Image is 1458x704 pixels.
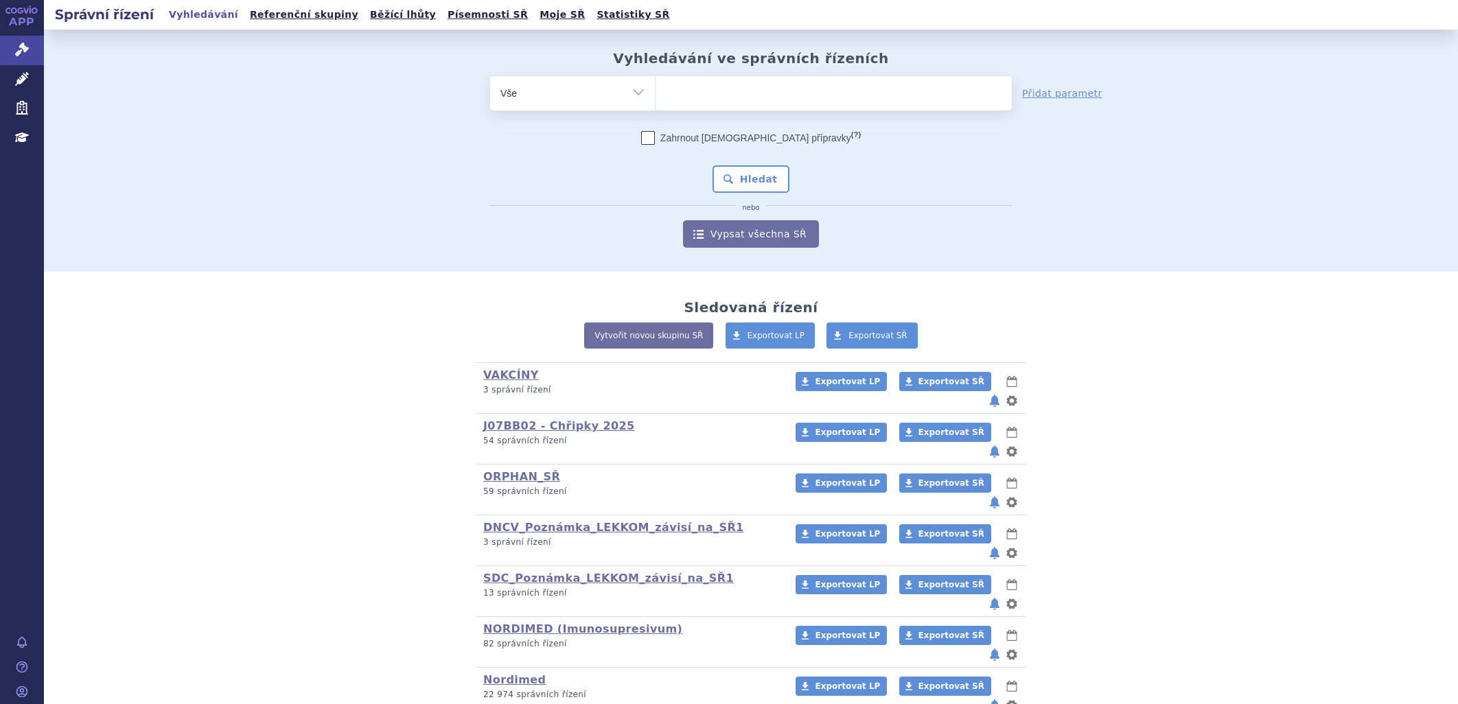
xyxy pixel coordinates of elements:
[483,537,778,548] p: 3 správní řízení
[483,673,546,686] a: Nordimed
[483,622,682,635] a: NORDIMED (Imunosupresivum)
[483,435,778,447] p: 54 správních řízení
[483,638,778,650] p: 82 správních řízení
[1005,475,1019,491] button: lhůty
[918,377,984,386] span: Exportovat SŘ
[1005,526,1019,542] button: lhůty
[1005,373,1019,390] button: lhůty
[748,331,805,340] span: Exportovat LP
[988,545,1002,561] button: notifikace
[1005,494,1019,511] button: nastavení
[713,165,790,193] button: Hledat
[899,626,991,645] a: Exportovat SŘ
[483,572,734,585] a: SDC_Poznámka_LEKKOM_závisí_na_SŘ1
[815,631,880,640] span: Exportovat LP
[1005,678,1019,694] button: lhůty
[483,368,539,382] a: VAKCÍNY
[483,689,778,701] p: 22 974 správních řízení
[918,580,984,589] span: Exportovat SŘ
[1005,545,1019,561] button: nastavení
[584,322,713,349] a: Vytvořit novou skupinu SŘ
[483,587,778,599] p: 13 správních řízení
[684,299,818,316] h2: Sledovaná řízení
[988,646,1002,663] button: notifikace
[899,575,991,594] a: Exportovat SŘ
[1005,576,1019,593] button: lhůty
[918,631,984,640] span: Exportovat SŘ
[736,204,767,212] i: nebo
[815,529,880,539] span: Exportovat LP
[988,392,1002,409] button: notifikace
[44,5,165,24] h2: Správní řízení
[899,677,991,696] a: Exportovat SŘ
[443,5,532,24] a: Písemnosti SŘ
[483,486,778,497] p: 59 správních řízení
[796,423,887,442] a: Exportovat LP
[796,626,887,645] a: Exportovat LP
[851,130,861,139] abbr: (?)
[483,470,560,483] a: ORPHAN_SŘ
[796,524,887,543] a: Exportovat LP
[899,524,991,543] a: Exportovat SŘ
[165,5,242,24] a: Vyhledávání
[483,521,744,534] a: DNCV_Poznámka_LEKKOM_závisí_na_SŘ1
[483,384,778,396] p: 3 správní řízení
[899,473,991,493] a: Exportovat SŘ
[815,478,880,488] span: Exportovat LP
[1005,392,1019,409] button: nastavení
[1005,424,1019,441] button: lhůty
[1005,627,1019,644] button: lhůty
[592,5,673,24] a: Statistiky SŘ
[988,596,1002,612] button: notifikace
[918,478,984,488] span: Exportovat SŘ
[848,331,907,340] span: Exportovat SŘ
[918,427,984,437] span: Exportovat SŘ
[796,473,887,493] a: Exportovat LP
[483,419,635,432] a: J07BB02 - Chřipky 2025
[683,220,819,248] a: Vypsat všechna SŘ
[1022,86,1102,100] a: Přidat parametr
[796,575,887,594] a: Exportovat LP
[988,494,1002,511] button: notifikace
[899,372,991,391] a: Exportovat SŘ
[1005,596,1019,612] button: nastavení
[796,677,887,696] a: Exportovat LP
[246,5,362,24] a: Referenční skupiny
[899,423,991,442] a: Exportovat SŘ
[796,372,887,391] a: Exportovat LP
[613,50,889,67] h2: Vyhledávání ve správních řízeních
[641,131,861,145] label: Zahrnout [DEMOGRAPHIC_DATA] přípravky
[815,377,880,386] span: Exportovat LP
[815,427,880,437] span: Exportovat LP
[815,681,880,691] span: Exportovat LP
[988,443,1002,460] button: notifikace
[535,5,589,24] a: Moje SŘ
[815,580,880,589] span: Exportovat LP
[1005,646,1019,663] button: nastavení
[366,5,440,24] a: Běžící lhůty
[1005,443,1019,460] button: nastavení
[918,529,984,539] span: Exportovat SŘ
[726,322,815,349] a: Exportovat LP
[826,322,918,349] a: Exportovat SŘ
[918,681,984,691] span: Exportovat SŘ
